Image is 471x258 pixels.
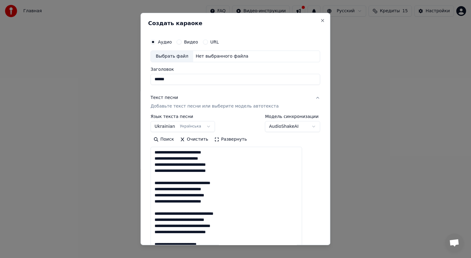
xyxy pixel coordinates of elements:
[265,114,320,119] label: Модель синхронизации
[151,90,320,114] button: Текст песниДобавьте текст песни или выберите модель автотекста
[151,114,215,119] label: Язык текста песни
[151,67,320,71] label: Заголовок
[211,135,250,144] button: Развернуть
[148,21,323,26] h2: Создать караоке
[151,135,177,144] button: Поиск
[184,40,198,44] label: Видео
[193,53,251,59] div: Нет выбранного файла
[158,40,172,44] label: Аудио
[177,135,212,144] button: Очистить
[151,103,279,109] p: Добавьте текст песни или выберите модель автотекста
[151,95,178,101] div: Текст песни
[151,51,193,62] div: Выбрать файл
[210,40,219,44] label: URL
